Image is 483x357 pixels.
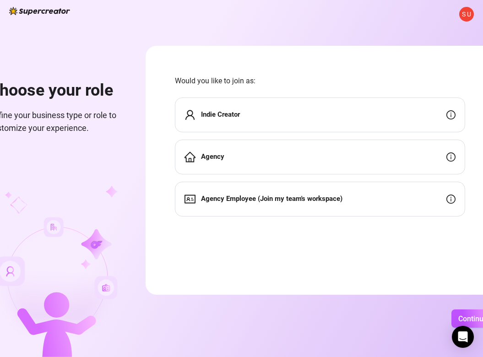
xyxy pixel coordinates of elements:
[446,110,456,119] span: info-circle
[175,75,465,87] span: Would you like to join as:
[185,109,195,120] span: user
[9,7,70,15] img: logo
[201,152,224,161] strong: Agency
[446,195,456,204] span: info-circle
[185,194,195,205] span: idcard
[452,326,474,348] div: Open Intercom Messenger
[446,152,456,162] span: info-circle
[185,151,195,162] span: home
[201,195,342,203] strong: Agency Employee (Join my team's workspace)
[462,9,471,19] span: S U
[201,110,240,119] strong: Indie Creator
